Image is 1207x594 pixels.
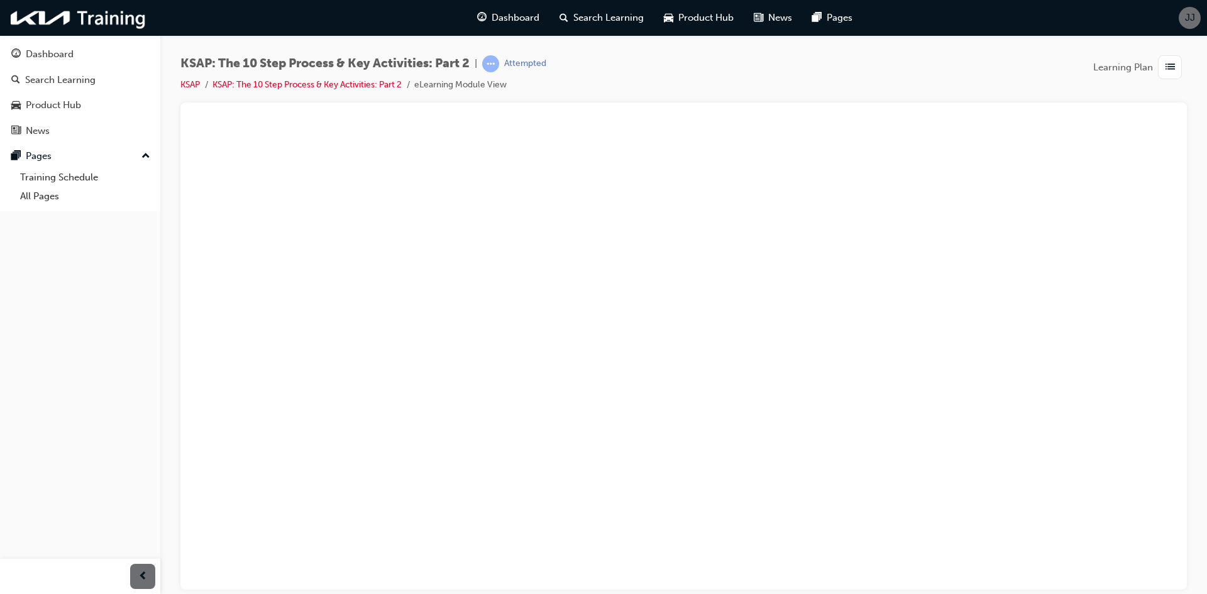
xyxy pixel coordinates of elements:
button: Pages [5,145,155,168]
a: All Pages [15,187,155,206]
span: KSAP: The 10 Step Process & Key Activities: Part 2 [180,57,470,71]
span: pages-icon [812,10,822,26]
a: News [5,119,155,143]
span: | [475,57,477,71]
span: Search Learning [573,11,644,25]
span: search-icon [11,75,20,86]
img: kia-training [6,5,151,31]
a: Training Schedule [15,168,155,187]
span: learningRecordVerb_ATTEMPT-icon [482,55,499,72]
span: car-icon [664,10,673,26]
span: guage-icon [11,49,21,60]
a: Product Hub [5,94,155,117]
span: guage-icon [477,10,487,26]
div: News [26,124,50,138]
button: DashboardSearch LearningProduct HubNews [5,40,155,145]
span: up-icon [141,148,150,165]
a: pages-iconPages [802,5,863,31]
button: Learning Plan [1093,55,1187,79]
span: Pages [827,11,852,25]
a: news-iconNews [744,5,802,31]
a: KSAP: The 10 Step Process & Key Activities: Part 2 [212,79,402,90]
a: Search Learning [5,69,155,92]
div: Pages [26,149,52,163]
span: car-icon [11,100,21,111]
div: Search Learning [25,73,96,87]
span: News [768,11,792,25]
span: search-icon [559,10,568,26]
div: Dashboard [26,47,74,62]
span: pages-icon [11,151,21,162]
span: prev-icon [138,569,148,585]
span: Learning Plan [1093,60,1153,75]
div: Attempted [504,58,546,70]
span: Product Hub [678,11,734,25]
span: list-icon [1166,60,1175,75]
a: guage-iconDashboard [467,5,549,31]
a: car-iconProduct Hub [654,5,744,31]
div: Product Hub [26,98,81,113]
a: Dashboard [5,43,155,66]
a: search-iconSearch Learning [549,5,654,31]
button: JJ [1179,7,1201,29]
span: Dashboard [492,11,539,25]
li: eLearning Module View [414,78,507,92]
span: news-icon [11,126,21,137]
a: KSAP [180,79,200,90]
span: JJ [1185,11,1195,25]
span: news-icon [754,10,763,26]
